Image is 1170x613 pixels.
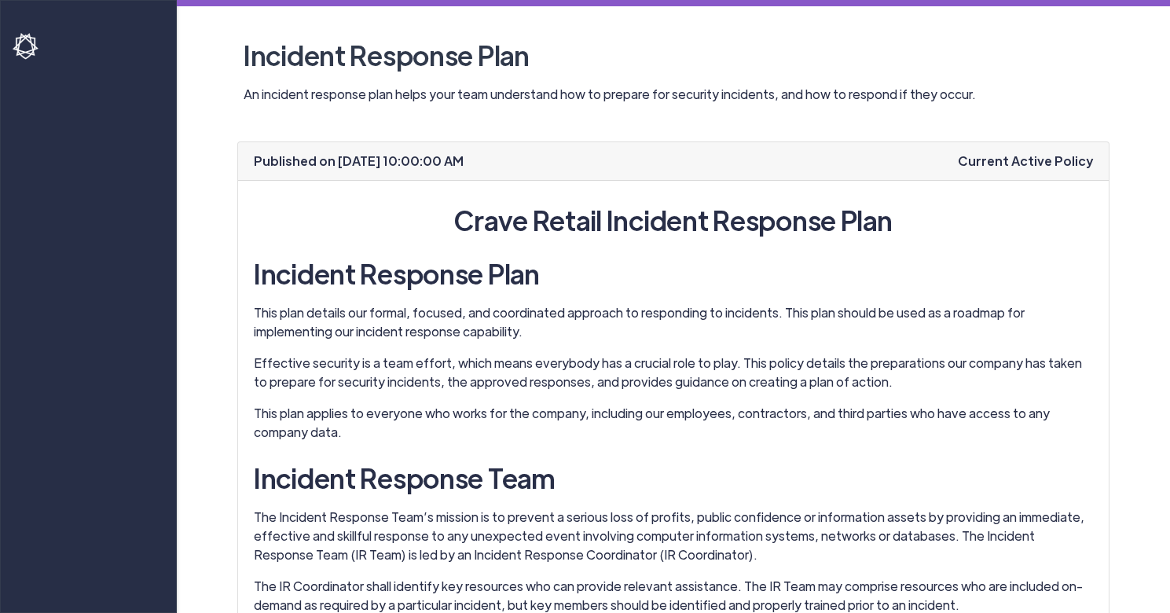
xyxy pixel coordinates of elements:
span: Current Active Policy [958,152,1093,169]
h2: Incident Response Plan [237,31,1109,79]
h2: Crave Retail Incident Response Plan [254,196,1093,244]
h2: Incident Response Team [254,454,1093,501]
span: Published on [DATE] 10:00:00 AM [254,152,464,169]
p: This plan applies to everyone who works for the company, including our employees, contractors, an... [254,404,1093,442]
h2: Incident Response Plan [254,250,1093,297]
p: This plan details our formal, focused, and coordinated approach to responding to incidents. This ... [254,303,1093,341]
img: havoc-shield-logo-white.png [13,33,41,60]
p: The Incident Response Team’s mission is to prevent a serious loss of profits, public confidence o... [254,508,1093,564]
p: An incident response plan helps your team understand how to prepare for security incidents, and h... [244,85,1109,104]
p: Effective security is a team effort, which means everybody has a crucial role to play. This polic... [254,354,1093,391]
